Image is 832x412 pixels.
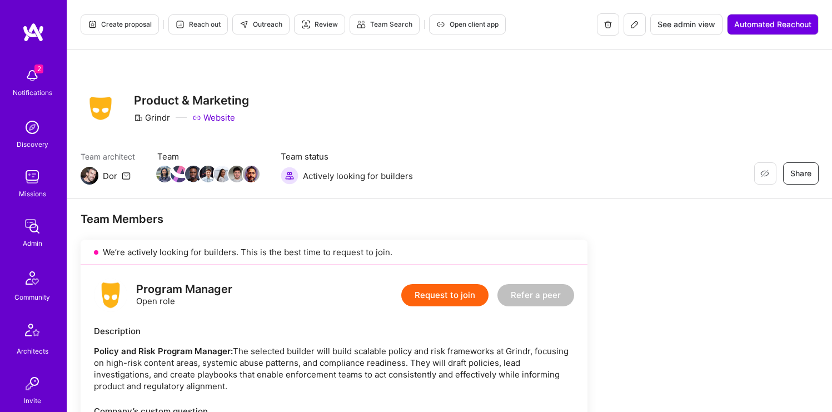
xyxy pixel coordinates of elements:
[81,240,587,265] div: We’re actively looking for builders. This is the best time to request to join.
[81,93,121,123] img: Company Logo
[103,170,117,182] div: Dor
[19,188,46,200] div: Missions
[81,14,159,34] button: Create proposal
[94,279,127,312] img: logo
[192,112,235,123] a: Website
[157,165,172,183] a: Team Member Avatar
[201,165,215,183] a: Team Member Avatar
[214,166,231,182] img: Team Member Avatar
[21,64,43,87] img: bell
[81,167,98,185] img: Team Architect
[22,22,44,42] img: logo
[281,167,298,185] img: Actively looking for builders
[88,19,152,29] span: Create proposal
[21,166,43,188] img: teamwork
[17,345,48,357] div: Architects
[303,170,413,182] span: Actively looking for builders
[134,93,249,107] h3: Product & Marketing
[357,19,412,29] span: Team Search
[21,373,43,395] img: Invite
[497,284,574,306] button: Refer a peer
[760,169,769,178] i: icon EyeClosed
[81,151,135,162] span: Team architect
[186,165,201,183] a: Team Member Avatar
[19,319,46,345] img: Architects
[21,215,43,237] img: admin teamwork
[244,165,258,183] a: Team Member Avatar
[436,19,499,29] span: Open client app
[23,237,42,249] div: Admin
[14,291,50,303] div: Community
[156,166,173,182] img: Team Member Avatar
[88,20,97,29] i: icon Proposal
[240,19,282,29] span: Outreach
[401,284,489,306] button: Request to join
[24,395,41,406] div: Invite
[34,64,43,73] span: 2
[294,14,345,34] button: Review
[94,345,574,392] p: The selected builder will build scalable policy and risk frameworks at Grindr, focusing on high-r...
[215,165,230,183] a: Team Member Avatar
[134,112,170,123] div: Grindr
[19,265,46,291] img: Community
[13,87,52,98] div: Notifications
[657,19,715,30] span: See admin view
[17,138,48,150] div: Discovery
[281,151,413,162] span: Team status
[94,346,233,356] strong: Policy and Risk Program Manager:
[21,116,43,138] img: discovery
[301,20,310,29] i: icon Targeter
[350,14,420,34] button: Team Search
[171,166,187,182] img: Team Member Avatar
[122,171,131,180] i: icon Mail
[228,166,245,182] img: Team Member Avatar
[429,14,506,34] button: Open client app
[81,212,587,226] div: Team Members
[94,325,574,337] div: Description
[172,165,186,183] a: Team Member Avatar
[157,151,258,162] span: Team
[230,165,244,183] a: Team Member Avatar
[168,14,228,34] button: Reach out
[136,284,232,307] div: Open role
[734,19,811,30] span: Automated Reachout
[232,14,290,34] button: Outreach
[136,284,232,295] div: Program Manager
[301,19,338,29] span: Review
[200,166,216,182] img: Team Member Avatar
[727,14,819,35] button: Automated Reachout
[650,14,723,35] button: See admin view
[783,162,819,185] button: Share
[134,113,143,122] i: icon CompanyGray
[185,166,202,182] img: Team Member Avatar
[790,168,811,179] span: Share
[176,19,221,29] span: Reach out
[243,166,260,182] img: Team Member Avatar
